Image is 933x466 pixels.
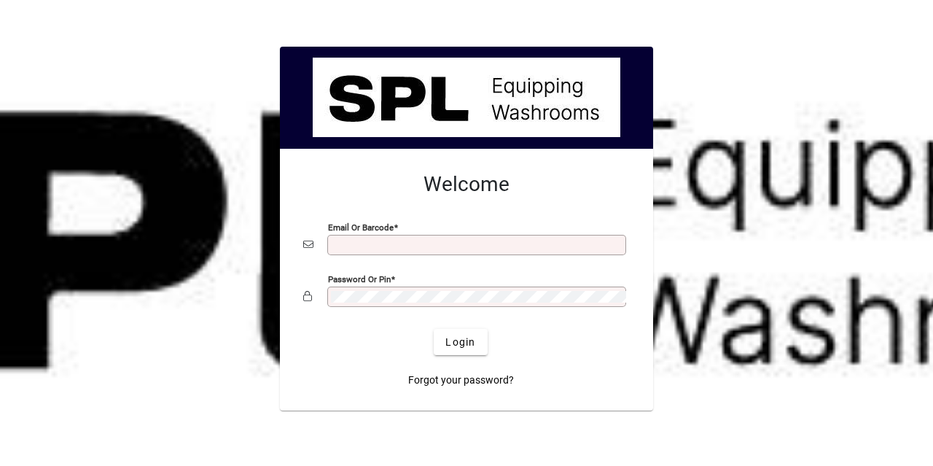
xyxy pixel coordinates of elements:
mat-label: Password or Pin [328,274,391,284]
span: Login [445,335,475,350]
button: Login [434,329,487,355]
mat-label: Email or Barcode [328,222,394,233]
span: Forgot your password? [408,373,514,388]
h2: Welcome [303,172,630,197]
a: Forgot your password? [402,367,520,393]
